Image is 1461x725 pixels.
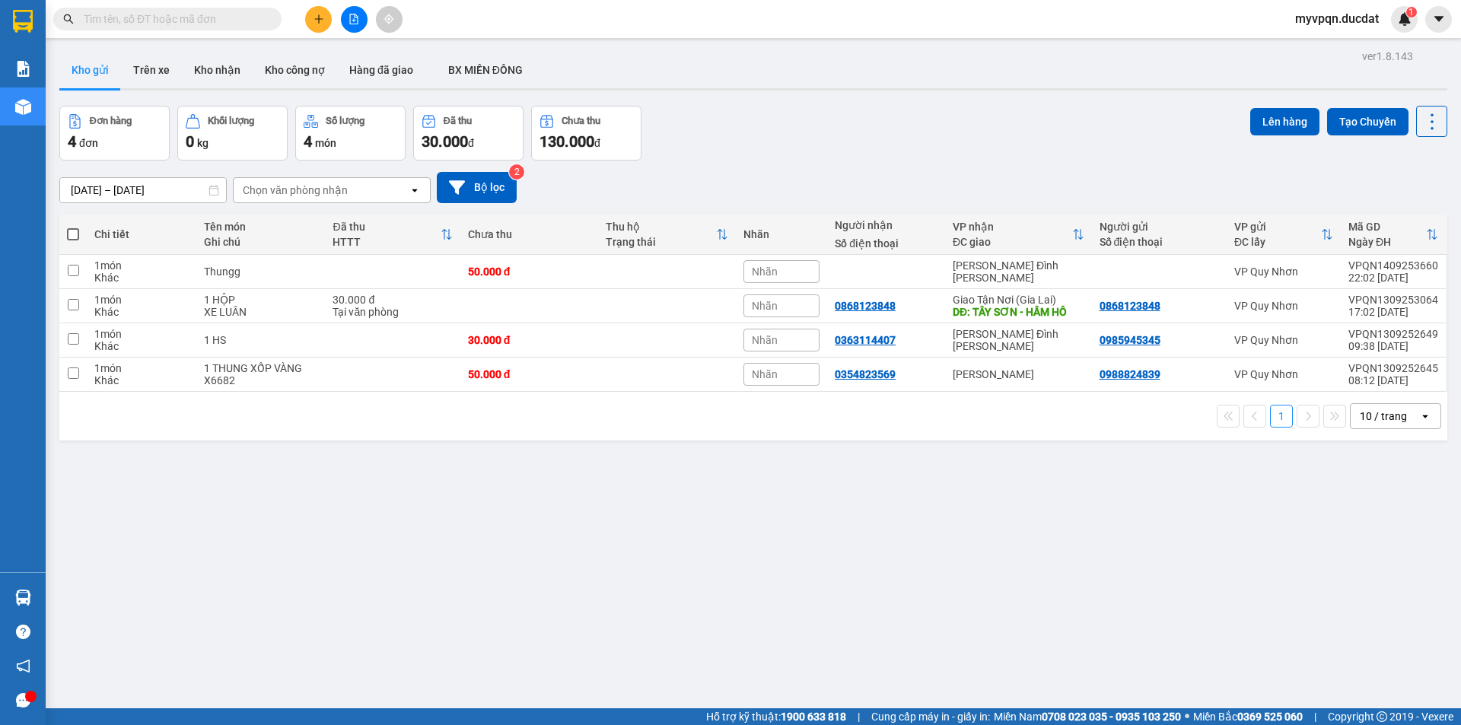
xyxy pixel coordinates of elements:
strong: 0708 023 035 - 0935 103 250 [1042,711,1181,723]
div: 1 món [94,362,188,374]
input: Select a date range. [60,178,226,202]
sup: 2 [509,164,524,180]
span: BX MIỀN ĐÔNG [448,64,523,76]
div: 0868123848 [1100,300,1160,312]
img: warehouse-icon [15,99,31,115]
div: ver 1.8.143 [1362,48,1413,65]
div: VP Quy Nhơn [1234,368,1333,380]
div: Ghi chú [204,236,318,248]
div: 50.000 đ [468,368,590,380]
div: 30.000 đ [468,334,590,346]
span: đ [594,137,600,149]
div: Thu hộ [606,221,716,233]
button: Bộ lọc [437,172,517,203]
button: Lên hàng [1250,108,1319,135]
div: 22:02 [DATE] [1348,272,1438,284]
div: Giao Tận Nơi (Gia Lai) [953,294,1084,306]
span: Nhãn [752,266,778,278]
button: Khối lượng0kg [177,106,288,161]
sup: 1 [1406,7,1417,17]
div: Đã thu [444,116,472,126]
div: Khác [94,272,188,284]
span: Miền Nam [994,708,1181,725]
div: Người nhận [835,219,937,231]
button: 1 [1270,405,1293,428]
div: ĐC lấy [1234,236,1321,248]
span: Hỗ trợ kỹ thuật: [706,708,846,725]
div: 0988824839 [1100,368,1160,380]
img: logo-vxr [13,10,33,33]
span: ⚪️ [1185,714,1189,720]
div: Chi tiết [94,228,188,240]
div: 10 / trang [1360,409,1407,424]
div: [PERSON_NAME] Đình [PERSON_NAME] [953,328,1084,352]
div: 08:12 [DATE] [1348,374,1438,386]
span: aim [384,14,394,24]
div: Chọn văn phòng nhận [243,183,348,198]
span: question-circle [16,625,30,639]
span: Nhãn [752,300,778,312]
div: 1 món [94,259,188,272]
span: file-add [349,14,359,24]
div: Chưa thu [468,228,590,240]
strong: 0369 525 060 [1237,711,1303,723]
div: VP gửi [1234,221,1321,233]
button: Tạo Chuyến [1327,108,1408,135]
div: Khác [94,374,188,386]
span: 130.000 [540,132,594,151]
button: Trên xe [121,52,182,88]
img: solution-icon [15,61,31,77]
button: Hàng đã giao [337,52,425,88]
div: Tên món [204,221,318,233]
button: Số lượng4món [295,106,406,161]
div: VPQN1309252649 [1348,328,1438,340]
div: Thungg [204,266,318,278]
div: Khác [94,306,188,318]
button: caret-down [1425,6,1452,33]
div: Số điện thoại [1100,236,1219,248]
div: Khối lượng [208,116,254,126]
div: VPQN1409253660 [1348,259,1438,272]
img: warehouse-icon [15,590,31,606]
span: món [315,137,336,149]
span: caret-down [1432,12,1446,26]
div: VP nhận [953,221,1072,233]
span: search [63,14,74,24]
span: myvpqn.ducdat [1283,9,1391,28]
th: Toggle SortBy [945,215,1092,255]
th: Toggle SortBy [325,215,460,255]
span: đ [468,137,474,149]
span: 0 [186,132,194,151]
div: DĐ: TÂY SƠN - HẦM HÔ [953,306,1084,318]
div: 0985945345 [1100,334,1160,346]
div: VPQN1309253064 [1348,294,1438,306]
span: Nhãn [752,368,778,380]
div: Ngày ĐH [1348,236,1426,248]
div: Số lượng [326,116,364,126]
button: file-add [341,6,368,33]
div: Tại văn phòng [333,306,452,318]
span: plus [314,14,324,24]
div: Nhãn [743,228,820,240]
button: aim [376,6,403,33]
div: 1 món [94,328,188,340]
button: Kho công nợ [253,52,337,88]
div: [PERSON_NAME] [953,368,1084,380]
span: Cung cấp máy in - giấy in: [871,708,990,725]
span: | [858,708,860,725]
div: ĐC giao [953,236,1072,248]
span: 30.000 [422,132,468,151]
th: Toggle SortBy [1341,215,1446,255]
div: 09:38 [DATE] [1348,340,1438,352]
button: Kho nhận [182,52,253,88]
th: Toggle SortBy [1227,215,1341,255]
img: icon-new-feature [1398,12,1412,26]
div: Khác [94,340,188,352]
svg: open [409,184,421,196]
div: Số điện thoại [835,237,937,250]
span: copyright [1377,711,1387,722]
div: Chưa thu [562,116,600,126]
div: Đơn hàng [90,116,132,126]
button: Kho gửi [59,52,121,88]
span: kg [197,137,208,149]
